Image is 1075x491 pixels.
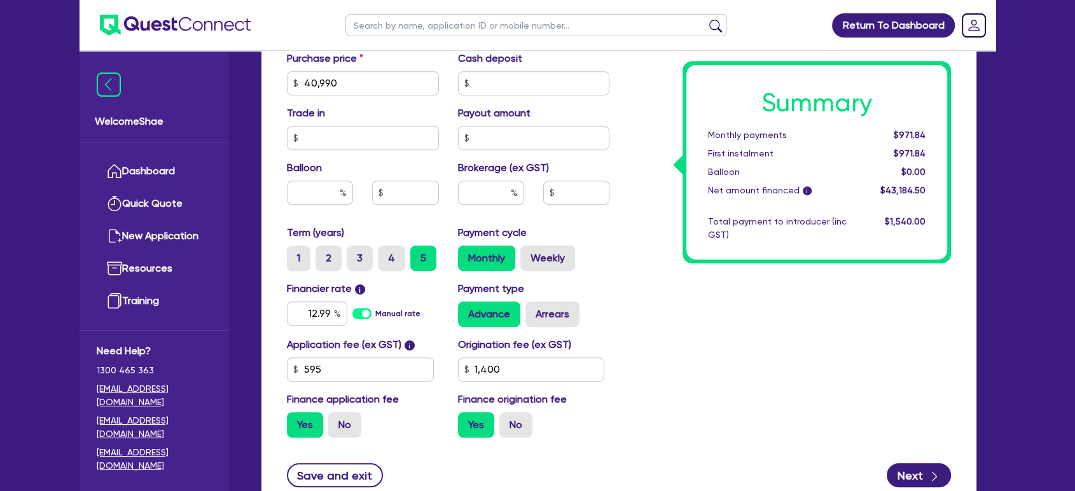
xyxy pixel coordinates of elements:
[107,261,122,276] img: resources
[287,51,363,66] label: Purchase price
[698,147,856,160] div: First instalment
[499,412,532,438] label: No
[458,412,494,438] label: Yes
[97,155,212,188] a: Dashboard
[287,246,310,271] label: 1
[458,246,515,271] label: Monthly
[458,281,524,296] label: Payment type
[345,14,727,36] input: Search by name, application ID or mobile number...
[698,184,856,197] div: Net amount financed
[316,246,342,271] label: 2
[803,187,812,196] span: i
[287,225,344,240] label: Term (years)
[287,106,325,121] label: Trade in
[525,301,579,327] label: Arrears
[458,160,549,176] label: Brokerage (ex GST)
[698,215,856,242] div: Total payment to introducer (inc GST)
[287,412,323,438] label: Yes
[894,130,926,140] span: $971.84
[287,463,383,487] button: Save and exit
[378,246,405,271] label: 4
[880,185,926,195] span: $43,184.50
[97,220,212,252] a: New Application
[458,106,531,121] label: Payout amount
[97,252,212,285] a: Resources
[107,293,122,308] img: training
[328,412,361,438] label: No
[347,246,373,271] label: 3
[894,148,926,158] span: $971.84
[832,13,955,38] a: Return To Dashboard
[355,284,365,294] span: i
[287,392,399,407] label: Finance application fee
[901,167,926,177] span: $0.00
[107,196,122,211] img: quick-quote
[97,73,121,97] img: icon-menu-close
[410,246,436,271] label: 5
[375,308,420,319] label: Manual rate
[458,51,522,66] label: Cash deposit
[708,88,926,118] h1: Summary
[458,337,571,352] label: Origination fee (ex GST)
[520,246,575,271] label: Weekly
[287,337,401,352] label: Application fee (ex GST)
[97,343,212,359] span: Need Help?
[405,340,415,350] span: i
[97,188,212,220] a: Quick Quote
[97,446,212,473] a: [EMAIL_ADDRESS][DOMAIN_NAME]
[458,392,567,407] label: Finance origination fee
[97,414,212,441] a: [EMAIL_ADDRESS][DOMAIN_NAME]
[100,15,251,36] img: quest-connect-logo-blue
[698,128,856,142] div: Monthly payments
[887,463,951,487] button: Next
[107,228,122,244] img: new-application
[458,301,520,327] label: Advance
[97,382,212,409] a: [EMAIL_ADDRESS][DOMAIN_NAME]
[97,285,212,317] a: Training
[287,281,365,296] label: Financier rate
[287,160,322,176] label: Balloon
[957,9,990,42] a: Dropdown toggle
[458,225,527,240] label: Payment cycle
[97,364,212,377] span: 1300 465 363
[95,114,214,129] span: Welcome Shae
[885,216,926,226] span: $1,540.00
[698,165,856,179] div: Balloon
